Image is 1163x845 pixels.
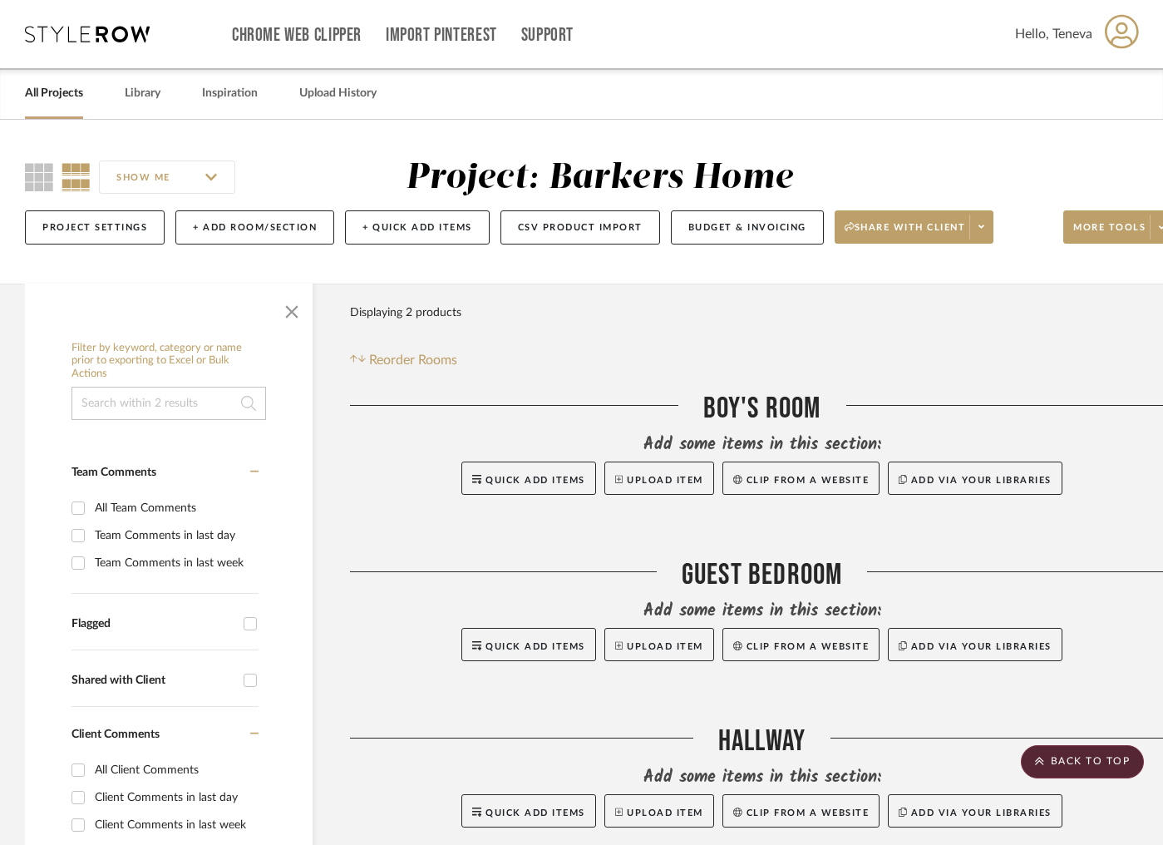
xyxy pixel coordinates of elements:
[722,794,880,828] button: Clip from a website
[485,808,585,818] span: Quick Add Items
[95,495,254,521] div: All Team Comments
[461,462,596,495] button: Quick Add Items
[888,462,1062,495] button: Add via your libraries
[406,161,793,195] div: Project: Barkers Home
[232,28,362,42] a: Chrome Web Clipper
[25,210,165,245] button: Project Settings
[350,296,461,329] div: Displaying 2 products
[71,467,156,478] span: Team Comments
[71,387,266,420] input: Search within 2 results
[95,757,254,783] div: All Client Comments
[835,210,994,244] button: Share with client
[95,522,254,549] div: Team Comments in last day
[71,674,235,688] div: Shared with Client
[175,210,334,245] button: + Add Room/Section
[299,82,377,105] a: Upload History
[888,794,1062,828] button: Add via your libraries
[95,550,254,576] div: Team Comments in last week
[461,794,596,828] button: Quick Add Items
[604,628,714,661] button: Upload Item
[71,729,160,740] span: Client Comments
[125,82,160,105] a: Library
[1021,745,1144,778] scroll-to-top-button: BACK TO TOP
[888,628,1062,661] button: Add via your libraries
[485,476,585,485] span: Quick Add Items
[71,617,235,631] div: Flagged
[345,210,490,245] button: + Quick Add Items
[202,82,258,105] a: Inspiration
[71,342,266,381] h6: Filter by keyword, category or name prior to exporting to Excel or Bulk Actions
[722,628,880,661] button: Clip from a website
[350,350,457,370] button: Reorder Rooms
[671,210,824,245] button: Budget & Invoicing
[604,462,714,495] button: Upload Item
[95,784,254,811] div: Client Comments in last day
[369,350,457,370] span: Reorder Rooms
[521,28,574,42] a: Support
[1073,221,1146,246] span: More tools
[386,28,497,42] a: Import Pinterest
[25,82,83,105] a: All Projects
[95,812,254,838] div: Client Comments in last week
[604,794,714,828] button: Upload Item
[722,462,880,495] button: Clip from a website
[485,642,585,651] span: Quick Add Items
[845,221,966,246] span: Share with client
[275,292,308,325] button: Close
[500,210,660,245] button: CSV Product Import
[461,628,596,661] button: Quick Add Items
[1015,24,1092,44] span: Hello, Teneva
